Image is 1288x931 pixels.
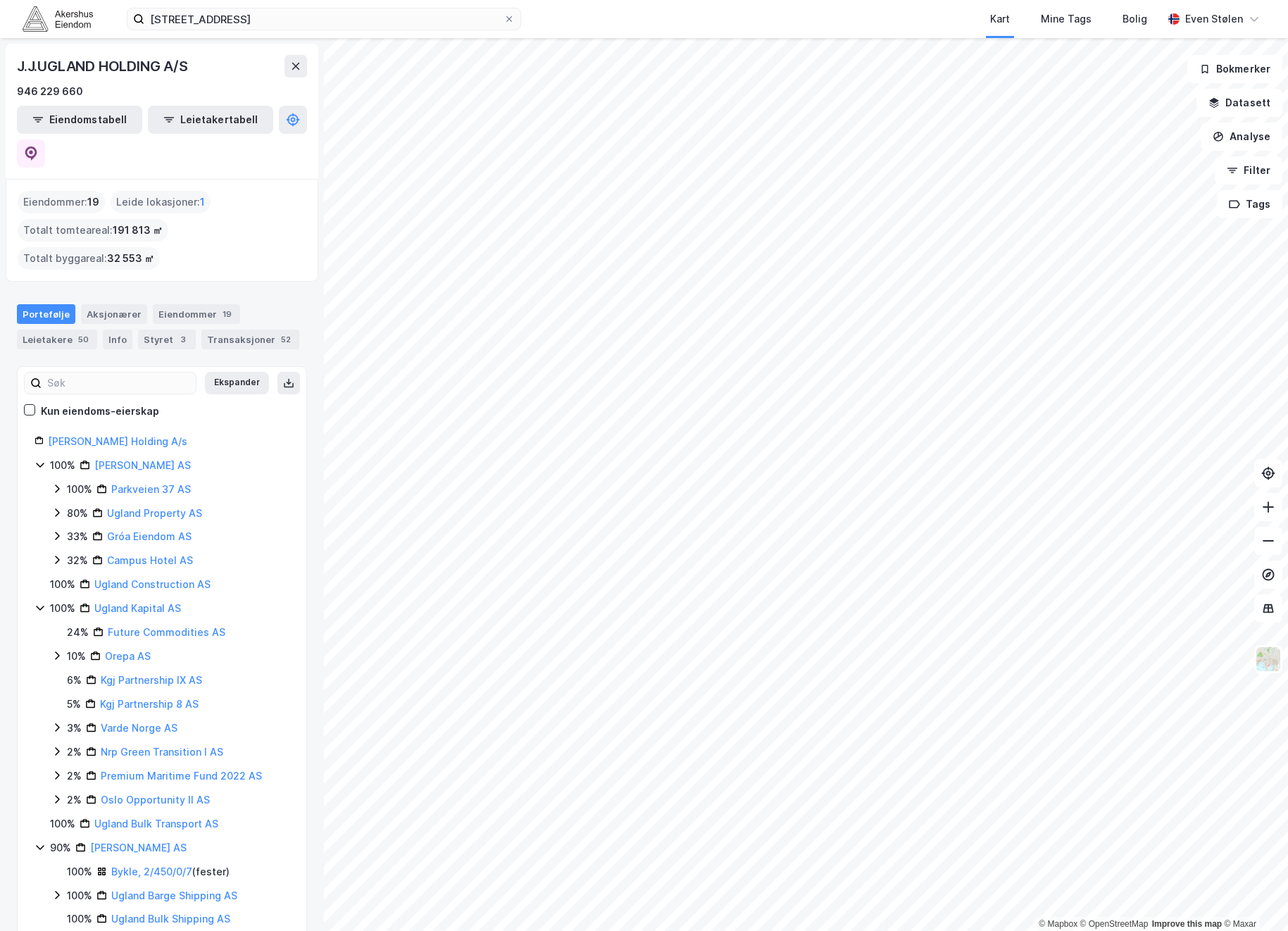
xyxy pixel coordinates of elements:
[1039,919,1077,929] a: Mapbox
[1187,55,1282,83] button: Bokmerker
[1041,11,1092,27] div: Mine Tags
[108,626,225,638] a: Future Commodities AS
[1123,11,1147,27] div: Bolig
[94,818,218,830] a: Ugland Bulk Transport AS
[101,770,262,782] a: Premium Maritime Fund 2022 AS
[153,304,240,324] div: Eiendommer
[41,403,159,420] div: Kun eiendoms-eierskap
[17,304,75,324] div: Portefølje
[107,554,193,566] a: Campus Hotel AS
[75,332,92,346] div: 50
[200,194,205,211] span: 1
[17,106,142,134] button: Eiendomstabell
[67,720,82,737] div: 3%
[94,578,211,590] a: Ugland Construction AS
[220,307,235,321] div: 19
[94,459,191,471] a: [PERSON_NAME] AS
[111,863,230,880] div: ( fester )
[1215,156,1282,185] button: Filter
[67,863,92,880] div: 100%
[1218,863,1288,931] div: Kontrollprogram for chat
[1152,919,1222,929] a: Improve this map
[17,55,191,77] div: J.J.UGLAND HOLDING A/S
[67,624,89,641] div: 24%
[1217,190,1282,218] button: Tags
[67,528,88,545] div: 33%
[50,576,75,593] div: 100%
[94,602,181,614] a: Ugland Kapital AS
[18,191,105,213] div: Eiendommer :
[107,507,202,519] a: Ugland Property AS
[67,911,92,927] div: 100%
[101,794,210,806] a: Oslo Opportunity II AS
[50,457,75,474] div: 100%
[81,304,147,324] div: Aksjonærer
[990,11,1010,27] div: Kart
[67,505,88,522] div: 80%
[111,889,237,901] a: Ugland Barge Shipping AS
[1080,919,1149,929] a: OpenStreetMap
[111,191,211,213] div: Leide lokasjoner :
[278,332,294,346] div: 52
[111,913,230,925] a: Ugland Bulk Shipping AS
[1185,11,1243,27] div: Even Stølen
[67,481,92,498] div: 100%
[1218,863,1288,931] iframe: Chat Widget
[148,106,273,134] button: Leietakertabell
[107,250,154,267] span: 32 553 ㎡
[101,674,202,686] a: Kgj Partnership IX AS
[48,435,187,447] a: [PERSON_NAME] Holding A/s
[87,194,99,211] span: 19
[67,696,81,713] div: 5%
[111,866,192,877] a: Bykle, 2/450/0/7
[107,530,192,542] a: Gróa Eiendom AS
[1196,89,1282,117] button: Datasett
[90,842,187,854] a: [PERSON_NAME] AS
[67,552,88,569] div: 32%
[23,6,93,31] img: akershus-eiendom-logo.9091f326c980b4bce74ccdd9f866810c.svg
[105,650,151,662] a: Orepa AS
[138,330,196,349] div: Styret
[111,483,191,495] a: Parkveien 37 AS
[205,372,269,394] button: Ekspander
[67,744,82,761] div: 2%
[67,792,82,808] div: 2%
[101,722,177,734] a: Varde Norge AS
[101,746,223,758] a: Nrp Green Transition I AS
[50,600,75,617] div: 100%
[67,768,82,785] div: 2%
[1255,646,1282,673] img: Z
[18,219,168,242] div: Totalt tomteareal :
[103,330,132,349] div: Info
[50,839,71,856] div: 90%
[67,672,82,689] div: 6%
[17,330,97,349] div: Leietakere
[67,887,92,904] div: 100%
[17,83,83,100] div: 946 229 660
[18,247,160,270] div: Totalt byggareal :
[100,698,199,710] a: Kgj Partnership 8 AS
[1201,123,1282,151] button: Analyse
[50,816,75,832] div: 100%
[67,648,86,665] div: 10%
[201,330,299,349] div: Transaksjoner
[42,373,196,394] input: Søk
[176,332,190,346] div: 3
[144,8,504,30] input: Søk på adresse, matrikkel, gårdeiere, leietakere eller personer
[113,222,163,239] span: 191 813 ㎡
